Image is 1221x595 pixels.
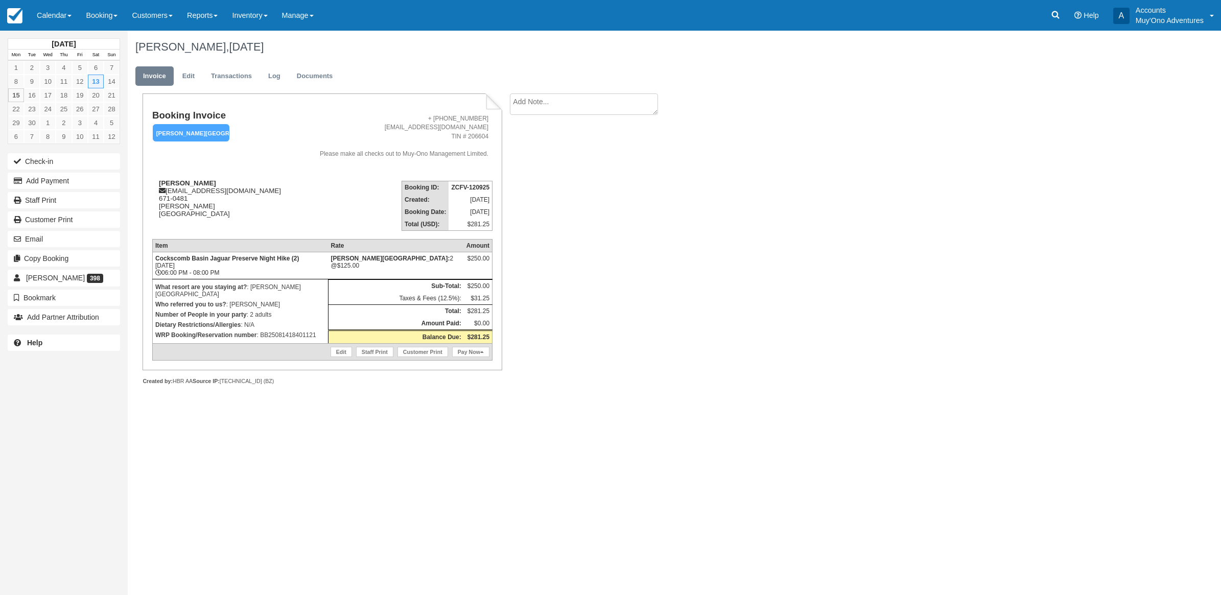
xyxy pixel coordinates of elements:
[402,206,449,218] th: Booking Date:
[152,110,296,121] h1: Booking Invoice
[24,102,40,116] a: 23
[104,102,120,116] a: 28
[467,334,489,341] strong: $281.25
[104,75,120,88] a: 14
[56,50,72,61] th: Thu
[88,130,104,144] a: 11
[135,66,174,86] a: Invoice
[464,317,492,330] td: $0.00
[203,66,260,86] a: Transactions
[337,262,359,269] span: $125.00
[155,330,325,340] p: : BB25081418401121
[56,130,72,144] a: 9
[328,279,464,292] th: Sub-Total:
[155,321,241,328] strong: Dietary Restrictions/Allergies
[8,309,120,325] button: Add Partner Attribution
[331,347,352,357] a: Edit
[402,194,449,206] th: Created:
[331,255,450,262] strong: Hopkins Bay Resort
[72,50,88,61] th: Fri
[56,75,72,88] a: 11
[155,282,325,299] p: : [PERSON_NAME][GEOGRAPHIC_DATA]
[229,40,264,53] span: [DATE]
[8,173,120,189] button: Add Payment
[8,211,120,228] a: Customer Print
[40,130,56,144] a: 8
[88,102,104,116] a: 27
[8,270,120,286] a: [PERSON_NAME] 398
[27,339,42,347] b: Help
[155,255,299,262] strong: Cockscomb Basin Jaguar Preserve Night Hike (2)
[8,335,120,351] a: Help
[72,61,88,75] a: 5
[88,75,104,88] a: 13
[135,41,1036,53] h1: [PERSON_NAME],
[8,102,24,116] a: 22
[88,116,104,130] a: 4
[40,50,56,61] th: Wed
[328,330,464,343] th: Balance Due:
[8,250,120,267] button: Copy Booking
[152,239,328,252] th: Item
[449,218,492,231] td: $281.25
[72,88,88,102] a: 19
[24,75,40,88] a: 9
[24,61,40,75] a: 2
[152,252,328,279] td: [DATE] 06:00 PM - 08:00 PM
[143,377,502,385] div: HBR AA [TECHNICAL_ID] (BZ)
[24,116,40,130] a: 30
[155,310,325,320] p: : 2 adults
[175,66,202,86] a: Edit
[40,102,56,116] a: 24
[8,75,24,88] a: 8
[449,194,492,206] td: [DATE]
[1136,15,1204,26] p: Muy'Ono Adventures
[56,61,72,75] a: 4
[88,61,104,75] a: 6
[449,206,492,218] td: [DATE]
[1074,12,1082,19] i: Help
[8,61,24,75] a: 1
[328,292,464,305] td: Taxes & Fees (12.5%):
[356,347,393,357] a: Staff Print
[155,283,247,291] strong: What resort are you staying at?
[24,88,40,102] a: 16
[155,331,256,339] strong: WRP Booking/Reservation number
[159,179,216,187] strong: [PERSON_NAME]
[155,311,247,318] strong: Number of People in your party
[328,304,464,317] th: Total:
[328,239,464,252] th: Rate
[8,116,24,130] a: 29
[26,274,85,282] span: [PERSON_NAME]
[104,130,120,144] a: 12
[1113,8,1130,24] div: A
[464,292,492,305] td: $31.25
[56,116,72,130] a: 2
[87,274,103,283] span: 398
[452,347,489,357] a: Pay Now
[88,50,104,61] th: Sat
[104,50,120,61] th: Sun
[155,320,325,330] p: : N/A
[152,179,296,230] div: [EMAIL_ADDRESS][DOMAIN_NAME] 671-0481 [PERSON_NAME] [GEOGRAPHIC_DATA]
[40,116,56,130] a: 1
[8,192,120,208] a: Staff Print
[155,299,325,310] p: : [PERSON_NAME]
[1136,5,1204,15] p: Accounts
[40,75,56,88] a: 10
[289,66,341,86] a: Documents
[261,66,288,86] a: Log
[402,218,449,231] th: Total (USD):
[8,231,120,247] button: Email
[8,290,120,306] button: Bookmark
[153,124,229,142] em: [PERSON_NAME][GEOGRAPHIC_DATA]
[56,102,72,116] a: 25
[8,50,24,61] th: Mon
[193,378,220,384] strong: Source IP:
[155,301,226,308] strong: Who referred you to us?
[300,114,489,158] address: + [PHONE_NUMBER] [EMAIL_ADDRESS][DOMAIN_NAME] TIN # 206604 Please make all checks out to Muy-Ono ...
[72,102,88,116] a: 26
[56,88,72,102] a: 18
[451,184,489,191] strong: ZCFV-120925
[40,88,56,102] a: 17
